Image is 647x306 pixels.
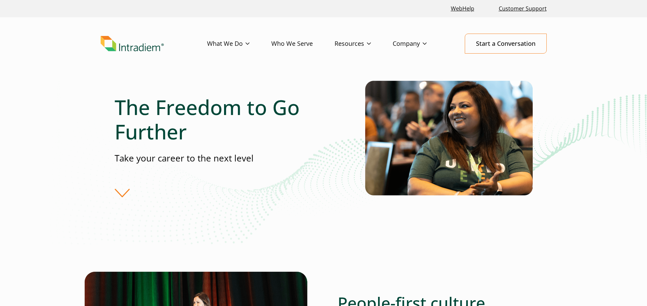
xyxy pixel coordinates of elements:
a: Resources [335,34,393,54]
a: Link opens in a new window [448,1,477,16]
p: Take your career to the next level [115,152,323,165]
a: Who We Serve [271,34,335,54]
a: Customer Support [496,1,549,16]
a: Link to homepage of Intradiem [101,36,207,52]
a: Company [393,34,448,54]
a: Start a Conversation [465,34,547,54]
a: What We Do [207,34,271,54]
h1: The Freedom to Go Further [115,95,323,144]
img: Intradiem [101,36,164,52]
